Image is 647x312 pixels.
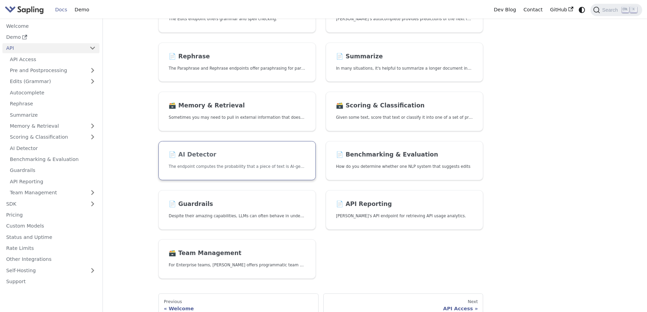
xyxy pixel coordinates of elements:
a: 🗃️ Scoring & ClassificationGiven some text, score that text or classify it into one of a set of p... [326,92,483,131]
a: Contact [520,4,547,15]
p: Sapling's API endpoint for retrieving API usage analytics. [336,213,473,219]
a: 📄️ API Reporting[PERSON_NAME]'s API endpoint for retrieving API usage analytics. [326,190,483,230]
a: Memory & Retrieval [6,121,99,131]
h2: Benchmarking & Evaluation [336,151,473,159]
kbd: K [630,7,637,13]
a: Edits (Grammar) [6,77,99,86]
a: Support [2,277,99,287]
a: SDK [2,199,86,209]
a: 📄️ GuardrailsDespite their amazing capabilities, LLMs can often behave in undesired [158,190,316,230]
a: 📄️ SummarizeIn many situations, it's helpful to summarize a longer document into a shorter, more ... [326,43,483,82]
a: 🗃️ Memory & RetrievalSometimes you may need to pull in external information that doesn't fit in t... [158,92,316,131]
a: 📄️ Benchmarking & EvaluationHow do you determine whether one NLP system that suggests edits [326,141,483,181]
a: Custom Models [2,221,99,231]
p: The Edits endpoint offers grammar and spell checking. [169,16,305,22]
a: 📄️ RephraseThe Paraphrase and Rephrase endpoints offer paraphrasing for particular styles. [158,43,316,82]
h2: Rephrase [169,53,305,60]
button: Switch between dark and light mode (currently system mode) [577,5,587,15]
a: Rate Limits [2,243,99,253]
a: API Reporting [6,176,99,186]
h2: Memory & Retrieval [169,102,305,109]
p: Despite their amazing capabilities, LLMs can often behave in undesired [169,213,305,219]
p: How do you determine whether one NLP system that suggests edits [336,163,473,170]
p: Given some text, score that text or classify it into one of a set of pre-specified categories. [336,114,473,121]
a: AI Detector [6,143,99,153]
button: Collapse sidebar category 'API' [86,43,99,53]
div: Welcome [164,305,313,312]
a: Benchmarking & Evaluation [6,154,99,164]
p: For Enterprise teams, Sapling offers programmatic team provisioning and management. [169,262,305,268]
div: Previous [164,299,313,304]
h2: Guardrails [169,200,305,208]
button: Expand sidebar category 'SDK' [86,199,99,209]
span: Search [600,7,622,13]
div: Next [328,299,478,304]
a: Team Management [6,188,99,198]
a: Status and Uptime [2,232,99,242]
button: Search (Ctrl+K) [590,4,642,16]
a: Autocomplete [6,88,99,97]
div: API Access [328,305,478,312]
a: 📄️ AI DetectorThe endpoint computes the probability that a piece of text is AI-generated, [158,141,316,181]
p: The endpoint computes the probability that a piece of text is AI-generated, [169,163,305,170]
p: The Paraphrase and Rephrase endpoints offer paraphrasing for particular styles. [169,65,305,72]
img: Sapling.ai [5,5,44,15]
a: Summarize [6,110,99,120]
a: Pre and Postprocessing [6,66,99,76]
p: Sometimes you may need to pull in external information that doesn't fit in the context size of an... [169,114,305,121]
p: In many situations, it's helpful to summarize a longer document into a shorter, more easily diges... [336,65,473,72]
a: Welcome [2,21,99,31]
a: Scoring & Classification [6,132,99,142]
a: Docs [51,4,71,15]
h2: API Reporting [336,200,473,208]
h2: Scoring & Classification [336,102,473,109]
a: GitHub [546,4,577,15]
a: Demo [2,32,99,42]
a: Pricing [2,210,99,220]
a: 🗃️ Team ManagementFor Enterprise teams, [PERSON_NAME] offers programmatic team provisioning and m... [158,239,316,279]
a: Other Integrations [2,254,99,264]
a: Self-Hosting [2,265,99,275]
h2: AI Detector [169,151,305,159]
a: Demo [71,4,93,15]
h2: Summarize [336,53,473,60]
p: Sapling's autocomplete provides predictions of the next few characters or words [336,16,473,22]
a: Dev Blog [490,4,519,15]
a: Sapling.ai [5,5,46,15]
a: API Access [6,54,99,64]
a: Guardrails [6,165,99,175]
h2: Team Management [169,250,305,257]
a: Rephrase [6,99,99,109]
a: API [2,43,86,53]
